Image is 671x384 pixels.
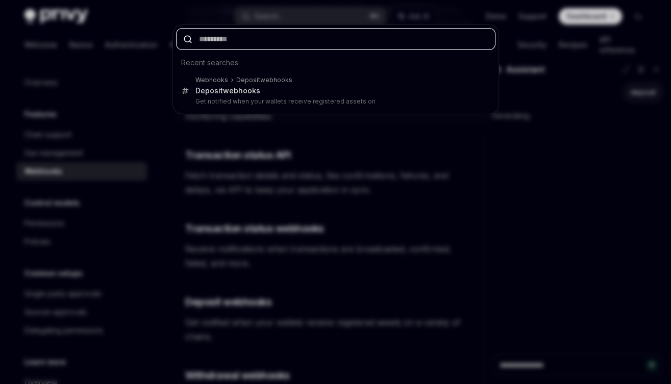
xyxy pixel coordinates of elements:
span: Recent searches [181,58,238,68]
div: Webhooks [195,76,228,84]
div: webhooks [195,86,260,95]
div: webhooks [236,76,292,84]
b: Deposit [236,76,260,84]
p: Get notified when your wallets receive registered assets on [195,97,474,106]
b: Deposit [195,86,223,95]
